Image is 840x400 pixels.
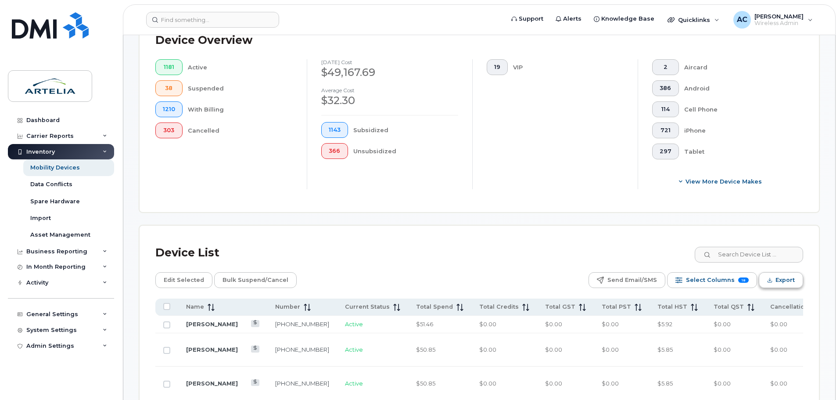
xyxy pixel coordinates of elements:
[188,123,293,138] div: Cancelled
[738,277,749,283] span: 18
[321,143,348,159] button: 366
[727,11,819,29] div: Alexandre Chagnon
[188,101,293,117] div: With Billing
[770,346,787,353] span: $0.00
[513,59,624,75] div: VIP
[146,12,279,28] input: Find something...
[657,346,673,353] span: $5.85
[163,127,175,134] span: 303
[660,106,671,113] span: 114
[275,303,300,311] span: Number
[660,85,671,92] span: 386
[588,10,661,28] a: Knowledge Base
[275,346,329,353] a: [PHONE_NUMBER]
[345,303,390,311] span: Current Status
[186,303,204,311] span: Name
[686,274,735,287] span: Select Columns
[416,321,433,328] span: $51.46
[686,177,762,186] span: View More Device Makes
[602,380,619,387] span: $0.00
[163,64,175,71] span: 1181
[549,10,588,28] a: Alerts
[770,321,787,328] span: $0.00
[188,80,293,96] div: Suspended
[155,272,212,288] button: Edit Selected
[545,380,562,387] span: $0.00
[188,59,293,75] div: Active
[657,303,687,311] span: Total HST
[186,346,238,353] a: [PERSON_NAME]
[251,346,259,352] a: View Last Bill
[321,93,458,108] div: $32.30
[163,106,175,113] span: 1210
[652,123,679,138] button: 721
[660,64,671,71] span: 2
[714,321,731,328] span: $0.00
[321,122,348,138] button: 1143
[155,123,183,138] button: 303
[155,241,219,264] div: Device List
[164,274,204,287] span: Edit Selected
[678,16,710,23] span: Quicklinks
[155,101,183,117] button: 1210
[770,380,787,387] span: $0.00
[667,272,757,288] button: Select Columns 18
[714,346,731,353] span: $0.00
[684,59,790,75] div: Aircard
[602,303,631,311] span: Total PST
[321,87,458,93] h4: Average cost
[545,321,562,328] span: $0.00
[695,247,803,263] input: Search Device List ...
[251,320,259,327] a: View Last Bill
[657,380,673,387] span: $5.85
[321,59,458,65] h4: [DATE] cost
[345,321,363,328] span: Active
[505,10,549,28] a: Support
[563,14,582,23] span: Alerts
[652,59,679,75] button: 2
[329,148,341,155] span: 366
[479,303,519,311] span: Total Credits
[275,321,329,328] a: [PHONE_NUMBER]
[775,274,795,287] span: Export
[416,303,453,311] span: Total Spend
[321,65,458,80] div: $49,167.69
[479,346,496,353] span: $0.00
[602,346,619,353] span: $0.00
[660,127,671,134] span: 721
[684,101,790,117] div: Cell Phone
[186,321,238,328] a: [PERSON_NAME]
[479,380,496,387] span: $0.00
[545,346,562,353] span: $0.00
[684,123,790,138] div: iPhone
[652,101,679,117] button: 114
[214,272,297,288] button: Bulk Suspend/Cancel
[155,59,183,75] button: 1181
[275,380,329,387] a: [PHONE_NUMBER]
[345,346,363,353] span: Active
[329,126,341,133] span: 1143
[754,13,804,20] span: [PERSON_NAME]
[155,29,252,52] div: Device Overview
[416,380,435,387] span: $50.85
[416,346,435,353] span: $50.85
[479,321,496,328] span: $0.00
[345,380,363,387] span: Active
[661,11,725,29] div: Quicklinks
[353,143,459,159] div: Unsubsidized
[660,148,671,155] span: 297
[607,274,657,287] span: Send Email/SMS
[155,80,183,96] button: 38
[589,272,665,288] button: Send Email/SMS
[657,321,672,328] span: $5.92
[223,274,288,287] span: Bulk Suspend/Cancel
[353,122,459,138] div: Subsidized
[684,80,790,96] div: Android
[737,14,747,25] span: AC
[652,80,679,96] button: 386
[519,14,543,23] span: Support
[754,20,804,27] span: Wireless Admin
[251,379,259,386] a: View Last Bill
[714,303,744,311] span: Total QST
[652,173,789,189] button: View More Device Makes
